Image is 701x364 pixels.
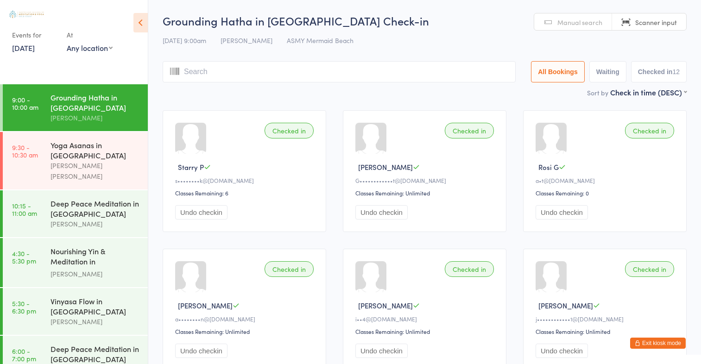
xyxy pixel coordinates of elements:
h2: Grounding Hatha in [GEOGRAPHIC_DATA] Check-in [163,13,687,28]
div: Classes Remaining: Unlimited [355,327,497,335]
a: [DATE] [12,43,35,53]
span: [PERSON_NAME] [358,162,413,172]
time: 5:30 - 6:30 pm [12,300,36,314]
span: Scanner input [635,18,677,27]
time: 10:15 - 11:00 am [12,202,37,217]
button: Undo checkin [536,205,588,220]
div: [PERSON_NAME] [51,113,140,123]
span: [PERSON_NAME] [221,36,272,45]
button: Undo checkin [355,344,408,358]
div: Yoga Asanas in [GEOGRAPHIC_DATA] [51,140,140,160]
div: Checked in [625,261,674,277]
span: [PERSON_NAME] [538,301,593,310]
button: Checked in12 [631,61,687,82]
div: Classes Remaining: Unlimited [355,189,497,197]
span: Rosi G [538,162,559,172]
a: 9:30 -10:30 amYoga Asanas in [GEOGRAPHIC_DATA][PERSON_NAME] [PERSON_NAME] [3,132,148,189]
div: Checked in [625,123,674,138]
div: Checked in [445,123,494,138]
div: [PERSON_NAME] [51,269,140,279]
span: ASMY Mermaid Beach [287,36,354,45]
button: All Bookings [531,61,585,82]
a: 5:30 -6:30 pmVinyasa Flow in [GEOGRAPHIC_DATA][PERSON_NAME] [3,288,148,335]
div: Checked in [445,261,494,277]
time: 4:30 - 5:30 pm [12,250,36,264]
div: Grounding Hatha in [GEOGRAPHIC_DATA] [51,92,140,113]
div: 12 [672,68,680,75]
div: At [67,27,113,43]
div: Deep Peace Meditation in [GEOGRAPHIC_DATA] [51,344,140,364]
button: Exit kiosk mode [630,338,686,349]
div: Classes Remaining: Unlimited [536,327,677,335]
img: Australian School of Meditation & Yoga (Gold Coast) [9,11,44,18]
time: 9:00 - 10:00 am [12,96,38,111]
button: Waiting [589,61,626,82]
input: Search [163,61,516,82]
div: Classes Remaining: Unlimited [175,327,316,335]
div: a••••••••n@[DOMAIN_NAME] [175,315,316,323]
div: Events for [12,27,57,43]
div: Deep Peace Meditation in [GEOGRAPHIC_DATA] [51,198,140,219]
time: 9:30 - 10:30 am [12,144,38,158]
a: 10:15 -11:00 amDeep Peace Meditation in [GEOGRAPHIC_DATA][PERSON_NAME] [3,190,148,237]
div: G••••••••••••t@[DOMAIN_NAME] [355,176,497,184]
span: [PERSON_NAME] [358,301,413,310]
span: Starry P [178,162,204,172]
div: Checked in [265,261,314,277]
div: s••••••••k@[DOMAIN_NAME] [175,176,316,184]
a: 4:30 -5:30 pmNourishing Yin & Meditation in [GEOGRAPHIC_DATA][PERSON_NAME] [3,238,148,287]
div: [PERSON_NAME] [51,316,140,327]
div: Nourishing Yin & Meditation in [GEOGRAPHIC_DATA] [51,246,140,269]
button: Undo checkin [355,205,408,220]
button: Undo checkin [175,205,227,220]
div: Classes Remaining: 6 [175,189,316,197]
span: [PERSON_NAME] [178,301,233,310]
div: Vinyasa Flow in [GEOGRAPHIC_DATA] [51,296,140,316]
div: Checked in [265,123,314,138]
span: [DATE] 9:00am [163,36,206,45]
div: j••••••••••••1@[DOMAIN_NAME] [536,315,677,323]
div: Classes Remaining: 0 [536,189,677,197]
time: 6:00 - 7:00 pm [12,347,36,362]
div: a•t@[DOMAIN_NAME] [536,176,677,184]
div: Check in time (DESC) [610,87,687,97]
a: 9:00 -10:00 amGrounding Hatha in [GEOGRAPHIC_DATA][PERSON_NAME] [3,84,148,131]
div: Any location [67,43,113,53]
div: i••4@[DOMAIN_NAME] [355,315,497,323]
div: [PERSON_NAME] [51,219,140,229]
button: Undo checkin [536,344,588,358]
label: Sort by [587,88,608,97]
div: [PERSON_NAME] [PERSON_NAME] [51,160,140,182]
button: Undo checkin [175,344,227,358]
span: Manual search [557,18,602,27]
